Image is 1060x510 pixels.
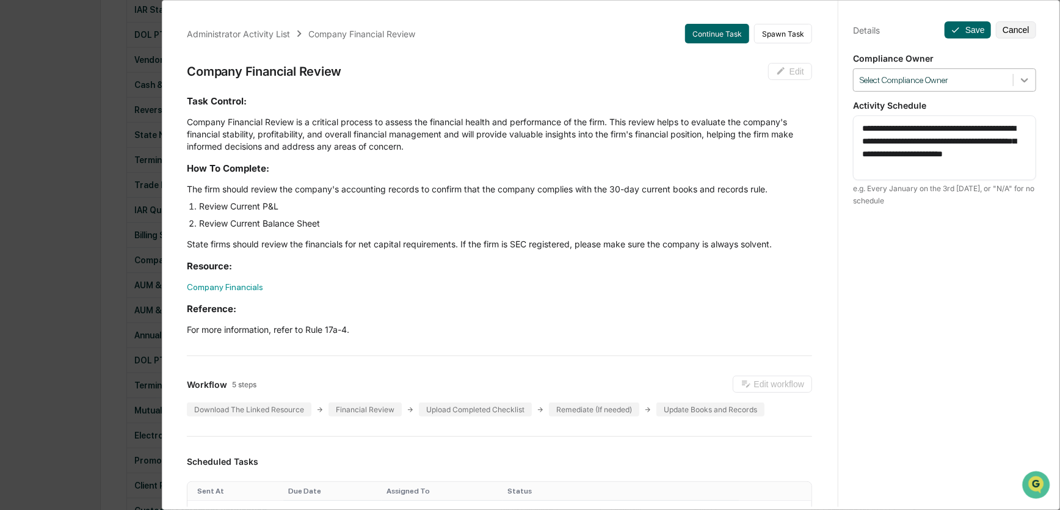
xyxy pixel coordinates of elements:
li: Review Current P&L [199,200,812,213]
div: Details [853,25,880,35]
a: Company Financials [187,282,263,292]
div: e.g. Every January on the 3rd [DATE], or "N/A" for no schedule [853,183,1036,207]
li: Review Current Balance Sheet [199,217,812,230]
div: Toggle SortBy [288,487,377,495]
a: Powered byPylon [86,206,148,216]
div: Administrator Activity List [187,29,290,39]
span: Data Lookup [24,177,77,189]
p: Compliance Owner [853,53,1036,64]
strong: Reference: [187,303,236,315]
button: Start new chat [208,97,222,112]
button: Spawn Task [754,24,812,43]
p: State firms should review the financials for net capital requirements. If the firm is SEC registe... [187,238,812,250]
div: 🖐️ [12,155,22,165]
h3: Scheduled Tasks [187,456,812,467]
button: Continue Task [685,24,749,43]
a: 🔎Data Lookup [7,172,82,194]
div: Toggle SortBy [197,487,278,495]
div: Remediate (If needed) [549,403,639,417]
strong: Task Control: [187,95,247,107]
span: Attestations [101,154,151,166]
strong: How To Complete: [187,162,269,174]
div: Toggle SortBy [387,487,498,495]
div: Start new chat [42,93,200,106]
span: Pylon [122,207,148,216]
p: Company Financial Review is a critical process to assess the financial health and performance of ... [187,116,812,153]
span: Preclearance [24,154,79,166]
div: Company Financial Review [308,29,415,39]
div: Update Books and Records [656,403,764,417]
div: 🔎 [12,178,22,188]
button: Edit [768,63,812,80]
div: Company Financial Review [187,64,341,79]
a: 🗄️Attestations [84,149,156,171]
a: 🖐️Preclearance [7,149,84,171]
div: Upload Completed Checklist [419,403,532,417]
button: Save [945,21,991,38]
div: Toggle SortBy [507,487,735,495]
strong: Resource: [187,260,232,272]
iframe: Open customer support [1021,470,1054,503]
p: Activity Schedule [853,100,1036,111]
div: Financial Review [329,403,402,417]
p: The firm should review the company's accounting records to confirm that the company complies with... [187,183,812,195]
span: 5 steps [232,380,256,389]
img: 1746055101610-c473b297-6a78-478c-a979-82029cc54cd1 [12,93,34,115]
div: Download The Linked Resource [187,403,311,417]
p: How can we help? [12,26,222,45]
div: We're available if you need us! [42,106,154,115]
div: 🗄️ [89,155,98,165]
button: Edit workflow [733,376,812,393]
span: Workflow [187,379,227,390]
button: Cancel [996,21,1036,38]
p: For more information, refer to Rule 17a-4. [187,324,812,336]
